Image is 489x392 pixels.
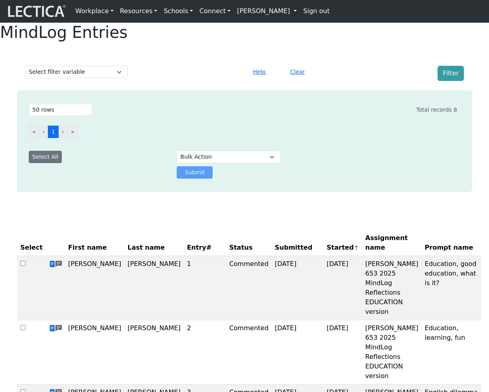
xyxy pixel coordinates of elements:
a: Connect [196,3,234,19]
td: Commented [226,256,272,320]
span: Submitted [275,243,312,252]
td: 2 [184,320,226,384]
span: view [49,260,55,268]
td: 1 [184,256,226,320]
td: [DATE] [272,256,323,320]
td: [PERSON_NAME] [65,256,124,320]
a: Resources [117,3,161,19]
td: Education, learning, fun [422,320,481,384]
img: lecticalive [6,4,66,19]
a: Workplace [72,3,117,19]
span: Prompt name [425,243,473,252]
a: Sign out [300,3,333,19]
td: [PERSON_NAME] [124,256,184,320]
span: view [49,325,55,332]
button: Go to page 1 [48,126,59,138]
button: Select All [29,151,62,163]
td: [DATE] [272,320,323,384]
td: [PERSON_NAME] 653 2025 MindLog Reflections EDUCATION version [362,256,422,320]
a: Schools [160,3,196,19]
div: Total records 8 [416,106,457,114]
button: Clear [287,66,309,78]
span: comments [55,260,62,269]
span: comments [55,324,62,333]
td: [PERSON_NAME] [124,320,184,384]
td: [DATE] [323,320,362,384]
button: Filter [438,66,464,81]
button: Help [249,66,269,78]
span: First name [68,243,107,252]
span: Entry# [187,243,223,252]
th: Started [323,230,362,256]
td: [PERSON_NAME] 653 2025 MindLog Reflections EDUCATION version [362,320,422,384]
td: [DATE] [323,256,362,320]
span: Assignment name [365,233,418,252]
a: Help [249,68,269,75]
th: Last name [124,230,184,256]
span: Status [229,243,253,252]
a: [PERSON_NAME] [234,3,300,19]
ul: Pagination [29,126,457,138]
th: Select [17,230,46,256]
td: Commented [226,320,272,384]
td: [PERSON_NAME] [65,320,124,384]
td: Education, good education, what is it? [422,256,481,320]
